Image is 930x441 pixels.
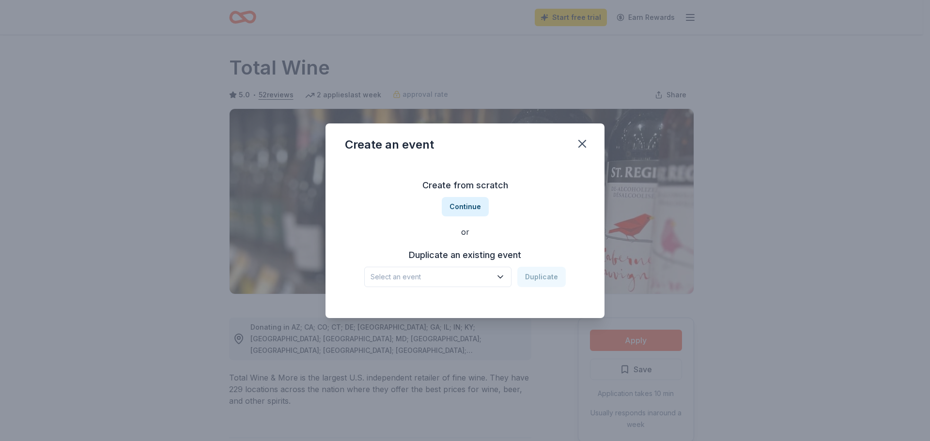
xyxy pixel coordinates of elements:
[364,247,566,263] h3: Duplicate an existing event
[345,226,585,238] div: or
[345,137,434,152] div: Create an event
[345,178,585,193] h3: Create from scratch
[371,271,492,283] span: Select an event
[364,267,511,287] button: Select an event
[442,197,489,216] button: Continue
